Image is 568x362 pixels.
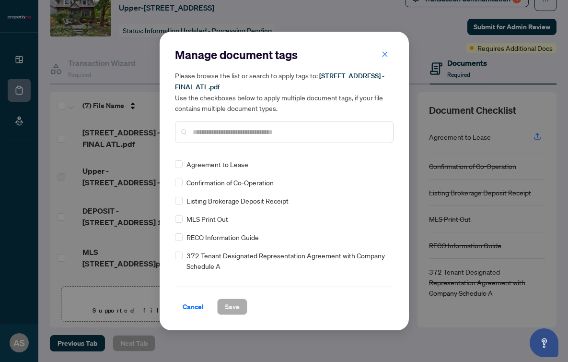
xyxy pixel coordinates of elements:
[217,299,247,315] button: Save
[186,177,274,188] span: Confirmation of Co-Operation
[186,214,228,224] span: MLS Print Out
[530,328,558,357] button: Open asap
[186,250,388,271] span: 372 Tenant Designated Representation Agreement with Company Schedule A
[175,70,394,113] h5: Please browse the list or search to apply tags to: Use the checkboxes below to apply multiple doc...
[175,47,394,62] h2: Manage document tags
[186,195,289,206] span: Listing Brokerage Deposit Receipt
[186,159,248,169] span: Agreement to Lease
[183,299,204,314] span: Cancel
[186,232,259,242] span: RECO Information Guide
[382,51,388,58] span: close
[175,299,211,315] button: Cancel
